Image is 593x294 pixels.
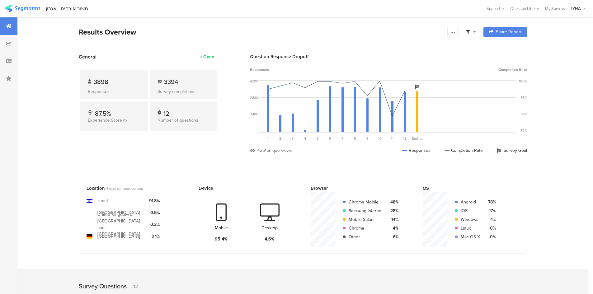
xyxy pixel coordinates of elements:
[149,221,160,228] div: 0.2%
[97,209,140,216] div: [GEOGRAPHIC_DATA]
[106,186,144,191] span: 4 most common locations
[250,79,258,84] div: 4200
[203,54,214,60] div: Open
[292,136,294,141] span: 3
[164,77,178,86] span: 3394
[485,234,496,240] div: 0%
[250,95,258,100] div: 2800
[542,6,568,12] a: My Surveys
[487,4,504,13] div: Support
[97,211,144,237] div: United Kingdom of [GEOGRAPHIC_DATA] and [GEOGRAPHIC_DATA]
[520,95,527,100] div: 86%
[461,234,480,240] div: Mac OS X
[388,234,398,240] div: 6%
[349,234,383,240] div: Other
[341,136,343,141] span: 7
[496,30,521,34] span: Share Report
[158,117,198,124] span: Number of questions
[149,209,160,216] div: 0.5%
[97,233,140,240] div: [GEOGRAPHIC_DATA]
[250,67,269,72] span: Responses
[571,6,581,12] div: IYHA
[485,199,496,205] div: 78%
[423,185,509,192] div: OS
[87,185,173,192] div: Location
[388,216,398,223] div: 14%
[94,77,108,86] span: 3898
[388,199,398,205] div: 48%
[349,225,383,231] div: Chrome
[519,79,527,84] div: 100%
[388,225,398,231] div: 4%
[311,185,397,192] div: Browser
[329,136,331,141] span: 6
[149,198,160,204] div: 91.8%
[79,26,444,38] div: Results Overview
[215,225,228,231] div: Mobile
[5,5,40,12] img: segmanta logo
[266,147,292,154] div: unique views
[279,136,281,141] span: 2
[391,136,393,141] span: 11
[403,136,407,141] span: 12
[354,136,356,141] span: 8
[79,282,127,291] div: Survey Questions
[498,67,527,72] span: Completion Rate
[304,136,306,141] span: 4
[149,233,160,240] div: 0.1%
[521,112,527,117] div: 71%
[507,6,542,12] a: Question Library
[95,109,111,118] span: 87.5%
[88,88,140,95] div: Responses
[349,199,383,205] div: Chrome Mobile
[461,199,480,205] div: Android
[250,53,527,60] div: Question Response Dropoff
[257,147,266,154] div: 4251
[79,53,96,60] span: General
[265,236,275,242] div: 4.6%
[415,85,419,89] i: Survey Goal
[215,236,228,242] div: 95.4%
[461,216,480,223] div: Windows
[520,128,527,133] div: 57%
[97,198,108,204] div: Israel
[199,185,285,192] div: Device
[461,208,480,214] div: iOS
[163,109,169,115] div: 12
[251,112,258,117] div: 1400
[485,208,496,214] div: 17%
[88,117,122,124] span: Experience Score
[485,216,496,223] div: 4%
[349,208,383,214] div: Samsung Internet
[461,225,480,231] div: Linux
[366,136,369,141] span: 9
[497,147,527,154] div: Survey Goal
[317,136,319,141] span: 5
[158,88,210,95] div: Survey completions
[388,208,398,214] div: 28%
[261,225,278,231] div: Desktop
[445,147,483,154] div: Completion Rate
[411,136,423,141] div: Ending
[378,136,382,141] span: 10
[130,283,138,290] div: 12
[267,136,268,141] span: 1
[349,216,383,223] div: Mobile Safari
[42,5,43,12] div: |
[485,225,496,231] div: 0%
[402,147,431,154] div: Responses
[46,6,88,12] div: משוב אורחים - אגרון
